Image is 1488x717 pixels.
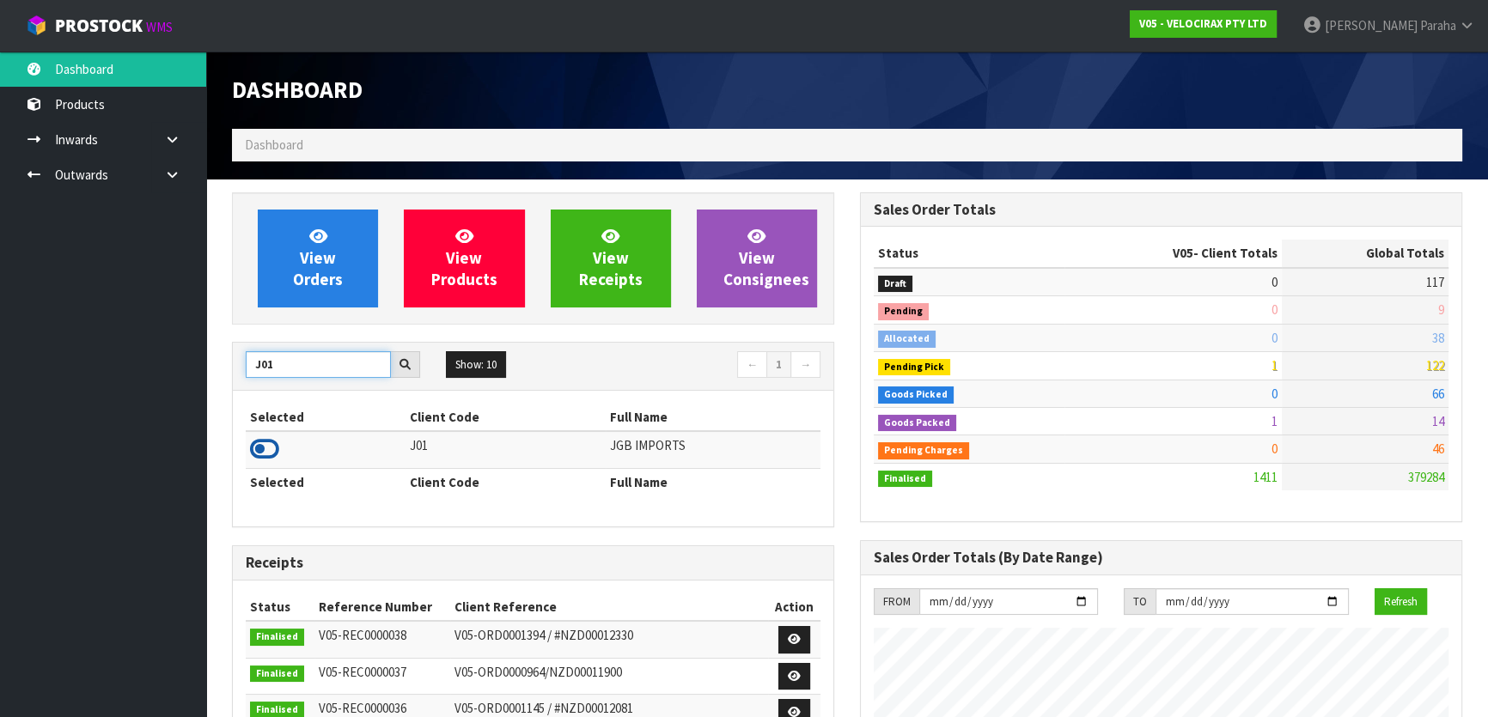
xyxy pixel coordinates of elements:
span: V05-ORD0001394 / #NZD00012330 [454,627,633,643]
span: 122 [1426,357,1444,374]
nav: Page navigation [546,351,821,381]
span: Pending Pick [878,359,950,376]
span: 1 [1272,413,1278,429]
span: Finalised [878,471,932,488]
h3: Receipts [246,555,820,571]
div: TO [1124,588,1156,616]
a: → [790,351,820,379]
span: 0 [1272,274,1278,290]
th: Status [874,240,1064,267]
span: V05-REC0000038 [319,627,406,643]
span: 46 [1432,441,1444,457]
span: Dashboard [245,137,303,153]
span: 1 [1272,357,1278,374]
span: Draft [878,276,912,293]
span: View Orders [293,226,343,290]
span: View Receipts [579,226,643,290]
th: Client Reference [450,593,768,621]
a: 1 [766,351,791,379]
span: ProStock [55,15,143,37]
span: 38 [1432,330,1444,346]
img: cube-alt.png [26,15,47,36]
input: Search clients [246,351,391,378]
th: Reference Number [314,593,449,621]
small: WMS [146,19,173,35]
td: JGB IMPORTS [606,431,820,468]
span: V05 [1173,245,1193,261]
span: V05-REC0000037 [319,664,406,680]
span: 14 [1432,413,1444,429]
a: ← [737,351,767,379]
button: Refresh [1375,588,1427,616]
span: Dashboard [232,75,363,105]
span: 0 [1272,386,1278,402]
th: Action [768,593,820,621]
span: V05-ORD0001145 / #NZD00012081 [454,700,633,716]
th: Status [246,593,314,621]
span: 66 [1432,386,1444,402]
th: - Client Totals [1064,240,1282,267]
a: ViewProducts [404,210,524,307]
h3: Sales Order Totals [874,202,1448,218]
span: Pending Charges [878,442,969,459]
th: Global Totals [1282,240,1448,267]
a: ViewOrders [258,210,378,307]
span: Finalised [250,665,304,683]
span: Pending [878,303,929,320]
h3: Sales Order Totals (By Date Range) [874,550,1448,566]
a: ViewConsignees [697,210,817,307]
span: View Consignees [723,226,809,290]
th: Selected [246,404,406,431]
span: V05-ORD0000964/NZD00011900 [454,664,622,680]
span: Goods Picked [878,386,954,404]
span: 0 [1272,330,1278,346]
span: 9 [1438,301,1444,318]
th: Full Name [606,468,820,495]
strong: V05 - VELOCIRAX PTY LTD [1139,16,1267,31]
span: Finalised [250,629,304,646]
span: Goods Packed [878,415,956,432]
a: ViewReceipts [551,210,671,307]
span: 379284 [1408,469,1444,485]
th: Client Code [406,468,605,495]
th: Selected [246,468,406,495]
span: V05-REC0000036 [319,700,406,716]
span: 1411 [1253,469,1278,485]
span: 0 [1272,441,1278,457]
span: [PERSON_NAME] [1325,17,1418,33]
span: Paraha [1420,17,1456,33]
th: Full Name [606,404,820,431]
span: View Products [431,226,497,290]
button: Show: 10 [446,351,506,379]
div: FROM [874,588,919,616]
th: Client Code [406,404,605,431]
span: 117 [1426,274,1444,290]
span: Allocated [878,331,936,348]
a: V05 - VELOCIRAX PTY LTD [1130,10,1277,38]
td: J01 [406,431,605,468]
span: 0 [1272,301,1278,318]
